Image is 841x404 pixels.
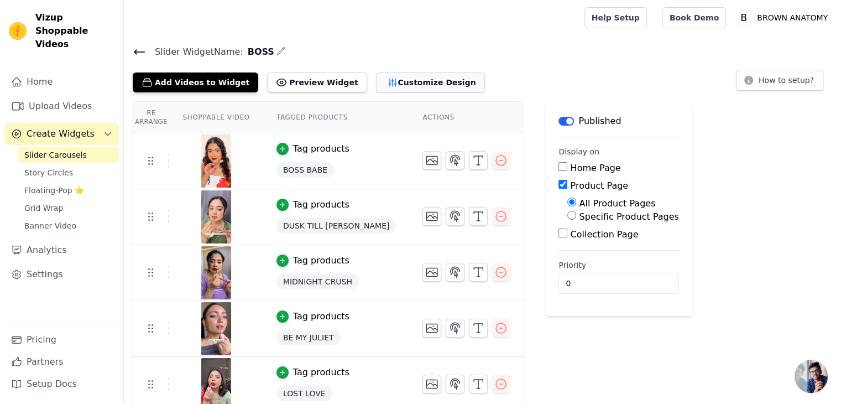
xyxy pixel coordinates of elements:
span: BOSS BABE [276,162,334,178]
label: Product Page [570,180,628,191]
button: Tag products [276,366,349,379]
label: Specific Product Pages [579,211,678,222]
img: vizup-images-96a4.png [201,134,232,188]
label: All Product Pages [579,198,655,209]
button: Change Thumbnail [422,375,441,393]
button: Create Widgets [4,123,119,145]
button: Tag products [276,198,349,211]
button: B BROWN ANATOMY [735,8,832,28]
span: Slider Carousels [24,149,87,160]
a: Book Demo [662,7,726,28]
a: Pricing [4,329,119,351]
text: B [740,12,747,23]
a: Setup Docs [4,373,119,395]
a: Floating-Pop ⭐ [18,183,119,198]
span: LOST LOVE [276,386,332,401]
button: Preview Widget [267,72,367,92]
span: Vizup Shoppable Videos [35,11,114,51]
div: Tag products [293,366,349,379]
span: DUSK TILL [PERSON_NAME] [276,218,396,234]
button: Add Videos to Widget [133,72,258,92]
span: Floating-Pop ⭐ [24,185,84,196]
p: Published [578,115,621,128]
a: Home [4,71,119,93]
div: Tag products [293,310,349,323]
legend: Display on [558,146,599,157]
div: Tag products [293,254,349,267]
span: BOSS [243,45,274,59]
a: Partners [4,351,119,373]
div: Edit Name [276,44,285,59]
a: Banner Video [18,218,119,234]
img: vizup-images-c756.png [201,302,232,355]
a: Analytics [4,239,119,261]
button: Customize Design [376,72,485,92]
a: Story Circles [18,165,119,180]
span: MIDNIGHT CRUSH [276,274,359,289]
button: Change Thumbnail [422,151,441,170]
a: Help Setup [584,7,647,28]
img: Vizup [9,22,27,40]
span: Grid Wrap [24,203,63,214]
th: Shoppable Video [169,102,263,133]
span: Slider Widget Name: [146,45,243,59]
button: Change Thumbnail [422,207,441,226]
button: Tag products [276,254,349,267]
div: Tag products [293,198,349,211]
label: Home Page [570,163,620,173]
button: Tag products [276,310,349,323]
div: Tag products [293,142,349,156]
button: Change Thumbnail [422,263,441,282]
label: Priority [558,260,678,271]
button: Tag products [276,142,349,156]
a: Grid Wrap [18,200,119,216]
img: vizup-images-d47d.png [201,190,232,244]
a: Slider Carousels [18,147,119,163]
span: Story Circles [24,167,73,178]
a: Upload Videos [4,95,119,117]
span: Banner Video [24,220,76,231]
th: Re Arrange [133,102,169,133]
button: How to setup? [736,70,823,91]
span: Create Widgets [27,127,95,141]
button: Change Thumbnail [422,319,441,338]
p: BROWN ANATOMY [753,8,832,28]
a: Settings [4,263,119,286]
img: vizup-images-0d4a.png [201,246,232,299]
label: Collection Page [570,229,638,240]
span: BE MY JULIET [276,330,341,345]
a: How to setup? [736,77,823,88]
th: Tagged Products [263,102,410,133]
div: Open chat [795,360,828,393]
th: Actions [409,102,523,133]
